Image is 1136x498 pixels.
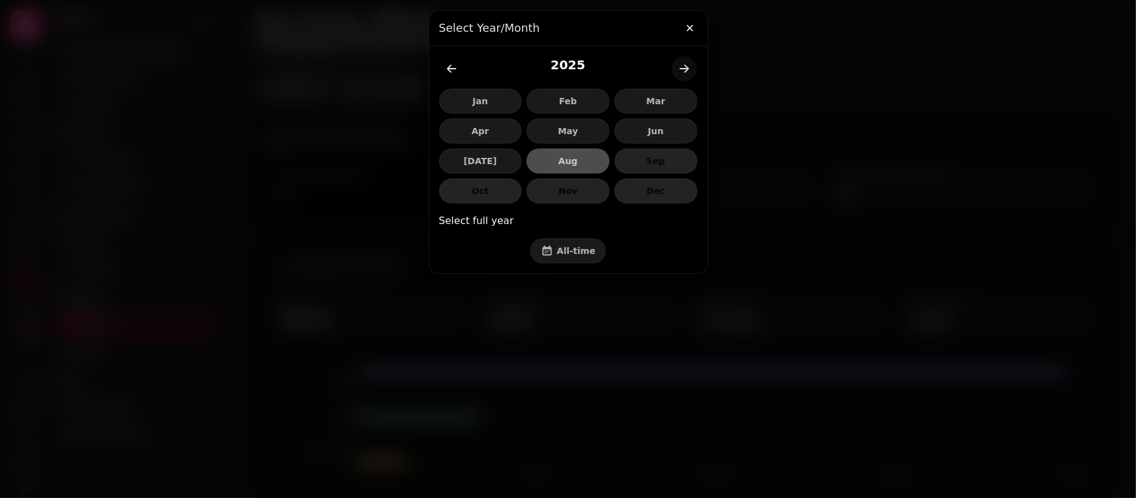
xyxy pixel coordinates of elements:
[625,157,687,165] span: Sep
[450,97,512,105] span: Jan
[614,119,697,144] button: Jun
[439,178,522,203] button: Oct
[672,56,697,81] button: forward-year
[527,119,609,144] button: May
[625,127,687,135] span: Jun
[537,97,599,105] span: Feb
[527,149,609,173] button: Aug
[439,89,522,114] button: Jan
[439,215,514,227] label: Select full year
[614,149,697,173] button: Sep
[527,178,609,203] button: Nov
[450,127,512,135] span: Apr
[527,89,609,114] button: Feb
[537,187,599,195] span: Nov
[439,149,522,173] button: [DATE]
[551,56,586,81] h2: 2025
[450,187,512,195] span: Oct
[625,97,687,105] span: Mar
[537,157,599,165] span: Aug
[530,238,606,263] button: All-time
[439,119,522,144] button: Apr
[625,187,687,195] span: Dec
[537,127,599,135] span: May
[557,247,596,255] span: All-time
[450,157,512,165] span: [DATE]
[614,178,697,203] button: Dec
[439,21,697,36] h3: Select year/month
[614,89,697,114] button: Mar
[439,56,464,81] button: back-year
